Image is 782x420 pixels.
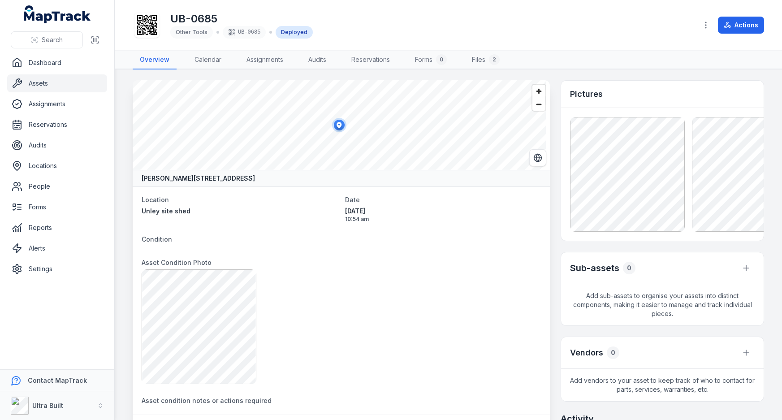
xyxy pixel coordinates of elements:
[623,262,635,274] div: 0
[42,35,63,44] span: Search
[7,239,107,257] a: Alerts
[532,98,545,111] button: Zoom out
[561,369,764,401] span: Add vendors to your asset to keep track of who to contact for parts, services, warranties, etc.
[570,262,619,274] h2: Sub-assets
[7,116,107,134] a: Reservations
[133,80,546,170] canvas: Map
[561,284,764,325] span: Add sub-assets to organise your assets into distinct components, making it easier to manage and t...
[239,51,290,69] a: Assignments
[344,51,397,69] a: Reservations
[7,74,107,92] a: Assets
[187,51,229,69] a: Calendar
[32,402,63,409] strong: Ultra Built
[489,54,500,65] div: 2
[142,235,172,243] span: Condition
[345,196,360,204] span: Date
[7,198,107,216] a: Forms
[465,51,507,69] a: Files2
[7,178,107,195] a: People
[276,26,313,39] div: Deployed
[11,31,83,48] button: Search
[223,26,266,39] div: UB-0685
[301,51,333,69] a: Audits
[7,95,107,113] a: Assignments
[345,207,541,216] span: [DATE]
[142,397,272,404] span: Asset condition notes or actions required
[7,136,107,154] a: Audits
[142,207,190,215] span: Unley site shed
[133,51,177,69] a: Overview
[607,346,619,359] div: 0
[345,207,541,223] time: 08/09/2025, 10:54:52 am
[408,51,454,69] a: Forms0
[532,85,545,98] button: Zoom in
[28,377,87,384] strong: Contact MapTrack
[24,5,91,23] a: MapTrack
[176,29,207,35] span: Other Tools
[345,216,541,223] span: 10:54 am
[142,207,338,216] a: Unley site shed
[142,174,255,183] strong: [PERSON_NAME][STREET_ADDRESS]
[570,346,603,359] h3: Vendors
[7,157,107,175] a: Locations
[570,88,603,100] h3: Pictures
[7,219,107,237] a: Reports
[142,196,169,204] span: Location
[529,149,546,166] button: Switch to Satellite View
[436,54,447,65] div: 0
[170,12,313,26] h1: UB-0685
[7,54,107,72] a: Dashboard
[718,17,764,34] button: Actions
[7,260,107,278] a: Settings
[142,259,212,266] span: Asset Condition Photo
